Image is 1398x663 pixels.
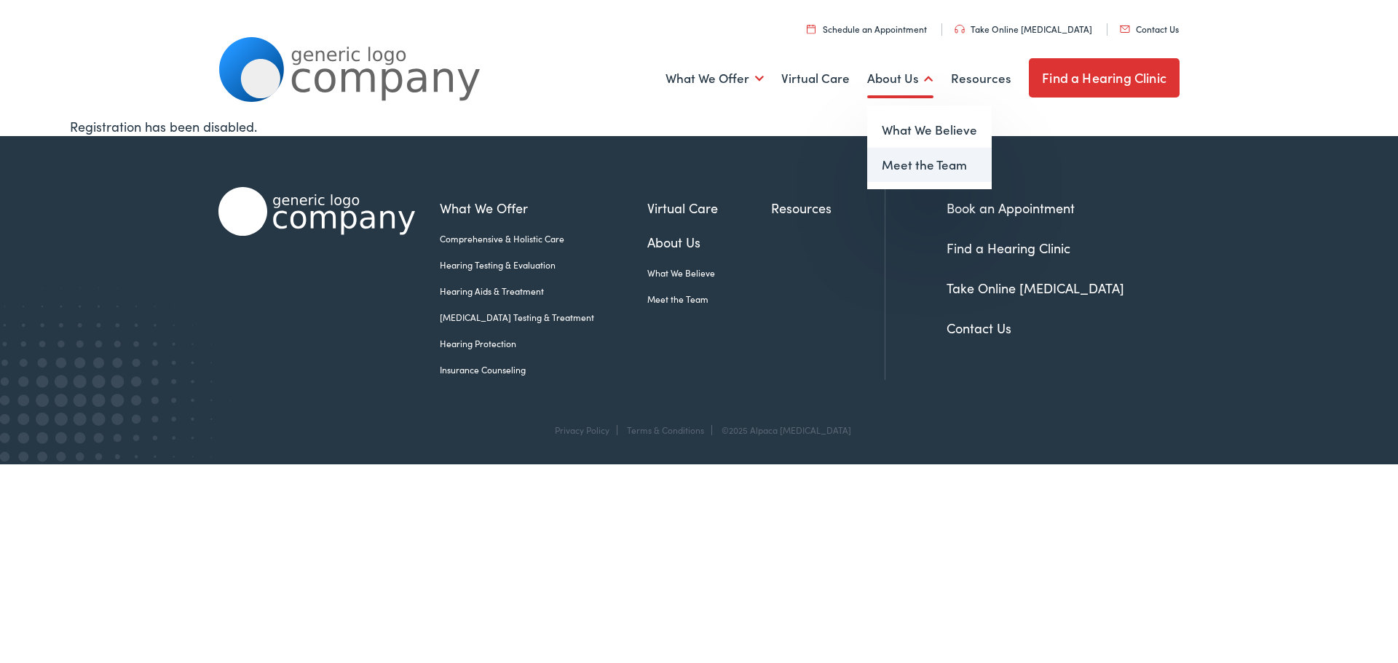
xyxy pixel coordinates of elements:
a: Take Online [MEDICAL_DATA] [955,23,1092,35]
a: What We Believe [867,113,992,148]
a: Meet the Team [867,148,992,183]
a: Insurance Counseling [440,363,647,376]
a: Resources [951,52,1011,106]
a: Book an Appointment [947,199,1075,217]
a: [MEDICAL_DATA] Testing & Treatment [440,311,647,324]
div: ©2025 Alpaca [MEDICAL_DATA] [714,425,851,435]
a: Comprehensive & Holistic Care [440,232,647,245]
a: About Us [647,232,771,252]
a: Hearing Testing & Evaluation [440,258,647,271]
a: What We Believe [647,266,771,279]
a: Virtual Care [781,52,850,106]
img: utility icon [807,24,815,33]
a: Privacy Policy [555,424,609,436]
a: Contact Us [1120,23,1179,35]
a: Hearing Protection [440,337,647,350]
img: utility icon [955,25,965,33]
img: utility icon [1120,25,1130,33]
a: Virtual Care [647,198,771,218]
img: Alpaca Audiology [218,187,415,236]
div: Registration has been disabled. [70,116,1328,136]
a: What We Offer [440,198,647,218]
a: Take Online [MEDICAL_DATA] [947,279,1124,297]
a: Meet the Team [647,293,771,306]
a: Terms & Conditions [627,424,704,436]
a: About Us [867,52,933,106]
a: What We Offer [666,52,764,106]
a: Find a Hearing Clinic [947,239,1070,257]
a: Schedule an Appointment [807,23,927,35]
a: Resources [771,198,885,218]
a: Find a Hearing Clinic [1029,58,1180,98]
a: Contact Us [947,319,1011,337]
a: Hearing Aids & Treatment [440,285,647,298]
